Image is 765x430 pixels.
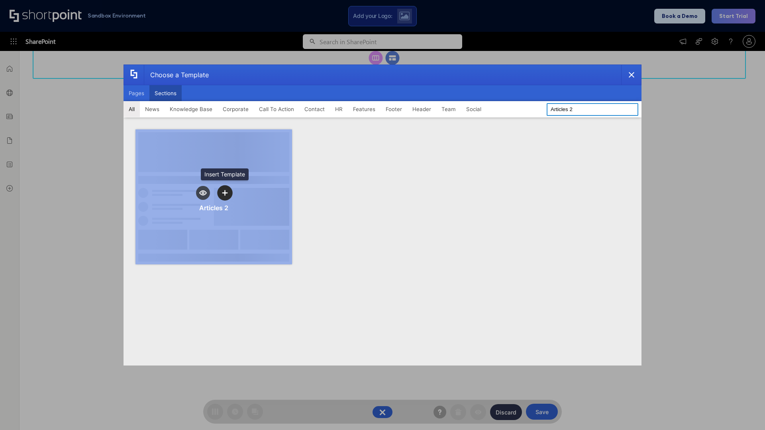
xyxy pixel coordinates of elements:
iframe: Chat Widget [725,392,765,430]
button: Contact [299,101,330,117]
div: Articles 2 [199,204,228,212]
div: template selector [124,64,641,365]
button: Knowledge Base [165,101,218,117]
button: Social [461,101,486,117]
button: Sections [149,85,182,101]
div: Choose a Template [144,65,209,85]
button: HR [330,101,348,117]
button: Footer [381,101,407,117]
button: Call To Action [254,101,299,117]
input: Search [547,103,638,116]
button: Team [436,101,461,117]
button: Pages [124,85,149,101]
button: News [140,101,165,117]
button: Header [407,101,436,117]
button: Corporate [218,101,254,117]
button: Features [348,101,381,117]
button: All [124,101,140,117]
